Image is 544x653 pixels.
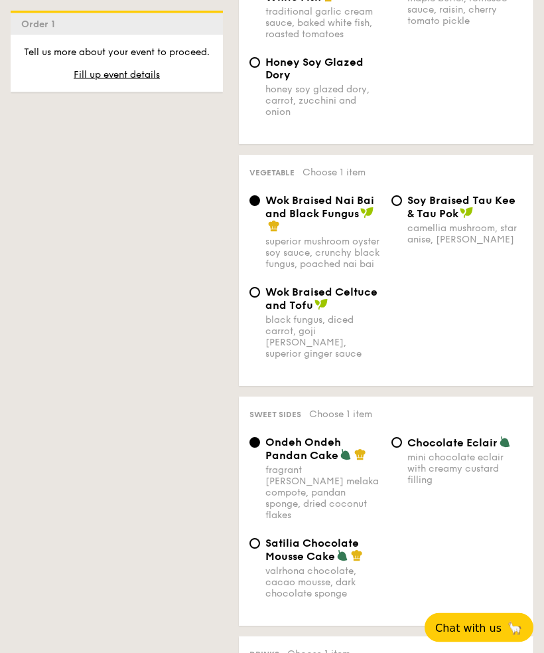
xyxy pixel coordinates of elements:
[391,438,402,448] input: Chocolate Eclairmini chocolate eclair with creamy custard filling
[407,195,515,221] span: ⁠Soy Braised Tau Kee & Tau Pok
[249,438,260,448] input: Ondeh Ondeh Pandan Cakefragrant [PERSON_NAME] melaka compote, pandan sponge, dried coconut flakes
[314,299,328,311] img: icon-vegan.f8ff3823.svg
[21,19,60,30] span: Order 1
[265,195,374,221] span: Wok Braised Nai Bai and Black Fungus
[265,465,381,521] div: fragrant [PERSON_NAME] melaka compote, pandan sponge, dried coconut flakes
[425,613,533,642] button: Chat with us🦙
[74,69,160,80] span: Fill up event details
[268,221,280,233] img: icon-chef-hat.a58ddaea.svg
[460,207,473,219] img: icon-vegan.f8ff3823.svg
[265,436,341,462] span: Ondeh Ondeh Pandan Cake
[249,196,260,207] input: Wok Braised Nai Bai and Black Fungussuperior mushroom oyster soy sauce, crunchy black fungus, poa...
[265,56,364,82] span: Honey Soy Glazed Dory
[351,550,363,562] img: icon-chef-hat.a58ddaea.svg
[507,620,523,636] span: 🦙
[249,58,260,68] input: Honey Soy Glazed Doryhoney soy glazed dory, carrot, zucchini and onion
[249,539,260,549] input: Satilia Chocolate Mousse Cakevalrhona chocolate, cacao mousse, dark chocolate sponge
[249,169,295,178] span: Vegetable
[340,449,352,461] img: icon-vegetarian.fe4039eb.svg
[265,236,381,270] div: superior mushroom oyster soy sauce, crunchy black fungus, poached nai bai
[265,286,377,312] span: Wok Braised Celtuce and Tofu
[265,566,381,600] div: valrhona chocolate, cacao mousse, dark chocolate sponge
[265,537,359,563] span: Satilia Chocolate Mousse Cake
[21,46,212,59] p: Tell us more about your event to proceed.
[391,196,402,207] input: ⁠Soy Braised Tau Kee & Tau Pokcamellia mushroom, star anise, [PERSON_NAME]
[249,288,260,298] input: Wok Braised Celtuce and Tofublack fungus, diced carrot, goji [PERSON_NAME], superior ginger sauce
[435,622,502,634] span: Chat with us
[265,7,381,41] div: traditional garlic cream sauce, baked white fish, roasted tomatoes
[499,436,511,448] img: icon-vegetarian.fe4039eb.svg
[407,452,523,486] div: mini chocolate eclair with creamy custard filling
[309,409,372,420] span: Choose 1 item
[360,207,374,219] img: icon-vegan.f8ff3823.svg
[354,449,366,461] img: icon-chef-hat.a58ddaea.svg
[249,411,301,420] span: Sweet sides
[265,84,381,118] div: honey soy glazed dory, carrot, zucchini and onion
[407,223,523,246] div: camellia mushroom, star anise, [PERSON_NAME]
[336,550,348,562] img: icon-vegetarian.fe4039eb.svg
[265,315,381,360] div: black fungus, diced carrot, goji [PERSON_NAME], superior ginger sauce
[303,167,366,179] span: Choose 1 item
[407,437,498,450] span: Chocolate Eclair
